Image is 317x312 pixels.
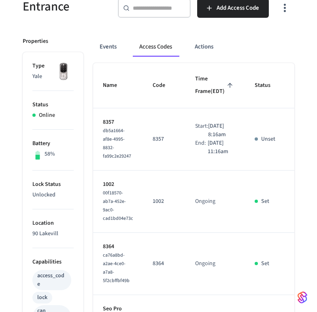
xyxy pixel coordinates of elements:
span: Time Frame(EDT) [195,73,235,98]
p: Type [32,62,74,70]
span: Name [103,79,128,92]
p: Lock Status [32,180,74,189]
p: 58% [45,150,55,158]
img: Yale Assure Touchscreen Wifi Smart Lock, Satin Nickel, Front [53,62,74,82]
div: End: [195,139,208,156]
span: Code [153,79,176,92]
button: Events [93,37,123,57]
p: 8357 [103,118,133,126]
p: Unlocked [32,191,74,199]
div: access_code [37,272,66,289]
p: Status [32,101,74,109]
p: 1002 [103,180,133,189]
div: ant example [93,37,294,57]
p: Online [39,111,55,120]
p: Set [261,197,269,206]
td: Ongoing [185,233,245,295]
p: Set [261,259,269,268]
p: [DATE] 11:16am [208,139,235,156]
span: ca76a8bd-a2ae-4ce0-a7a8-5f2cbffbf49b [103,252,130,284]
p: 90 Lakevill [32,230,74,238]
p: 8357 [153,135,176,143]
td: Ongoing [185,171,245,233]
p: 8364 [103,242,133,251]
span: Add Access Code [217,3,259,13]
div: Start: [195,122,208,139]
span: db5a1664-af8e-4995-8832-fa99c2e29247 [103,127,131,160]
p: Location [32,219,74,228]
p: 1002 [153,197,176,206]
p: Unset [261,135,275,143]
div: lock [37,293,47,302]
p: Properties [23,37,48,46]
p: 8364 [153,259,176,268]
p: Capabilities [32,258,74,266]
img: SeamLogoGradient.69752ec5.svg [298,291,307,304]
span: Status [255,79,281,92]
button: Access Codes [133,37,179,57]
p: Yale [32,72,74,81]
span: 00f18570-ab7a-452e-9ac0-cad1bd04e73c [103,190,133,222]
p: Battery [32,139,74,148]
button: Actions [188,37,220,57]
p: [DATE] 8:16am [208,122,235,139]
